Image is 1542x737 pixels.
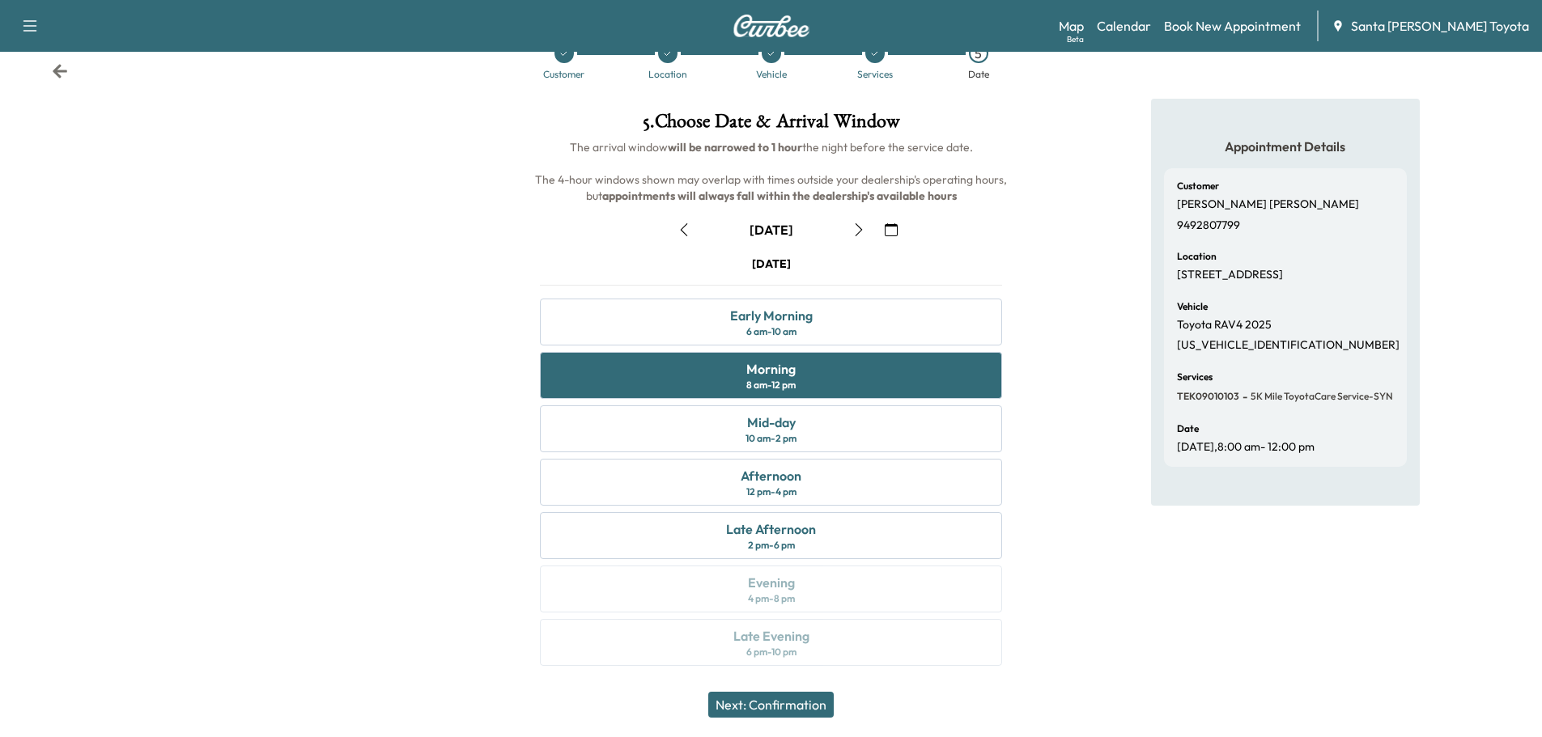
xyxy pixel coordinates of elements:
div: Customer [543,70,584,79]
p: Toyota RAV4 2025 [1177,318,1272,332]
div: Vehicle [756,70,787,79]
a: Calendar [1097,16,1151,36]
div: Early Morning [730,306,813,325]
b: will be narrowed to 1 hour [668,140,802,155]
h6: Location [1177,252,1217,261]
h6: Customer [1177,181,1219,191]
p: [STREET_ADDRESS] [1177,268,1283,282]
h6: Vehicle [1177,302,1208,311]
p: [US_VEHICLE_IDENTIFICATION_NUMBER] [1177,338,1400,353]
div: 2 pm - 6 pm [748,539,795,552]
div: Mid-day [747,413,796,432]
div: 8 am - 12 pm [746,379,796,392]
a: MapBeta [1059,16,1084,36]
b: appointments will always fall within the dealership's available hours [602,188,957,203]
p: [DATE] , 8:00 am - 12:00 pm [1177,440,1315,455]
h6: Date [1177,424,1199,434]
div: [DATE] [752,256,791,272]
div: Date [968,70,989,79]
a: Book New Appointment [1164,16,1301,36]
span: - [1239,388,1247,405]
span: 5K Mile ToyotaCare Service-SYN [1247,390,1393,403]
div: Afternoon [741,466,801,485]
p: [PERSON_NAME] [PERSON_NAME] [1177,197,1359,212]
div: Location [648,70,687,79]
h1: 5 . Choose Date & Arrival Window [527,112,1015,139]
div: 6 am - 10 am [746,325,796,338]
div: 10 am - 2 pm [746,432,796,445]
div: Morning [746,359,796,379]
span: Santa [PERSON_NAME] Toyota [1351,16,1529,36]
div: [DATE] [750,221,793,239]
span: The arrival window the night before the service date. The 4-hour windows shown may overlap with t... [535,140,1009,203]
div: Services [857,70,893,79]
img: Curbee Logo [733,15,810,37]
div: Late Afternoon [726,519,816,539]
h6: Services [1177,372,1213,382]
span: TEK09010103 [1177,390,1239,403]
div: Back [52,63,68,79]
div: Beta [1067,33,1084,45]
button: Next: Confirmation [708,692,834,718]
div: 5 [969,44,988,63]
p: 9492807799 [1177,218,1240,233]
div: 12 pm - 4 pm [746,485,796,498]
h5: Appointment Details [1164,138,1407,155]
